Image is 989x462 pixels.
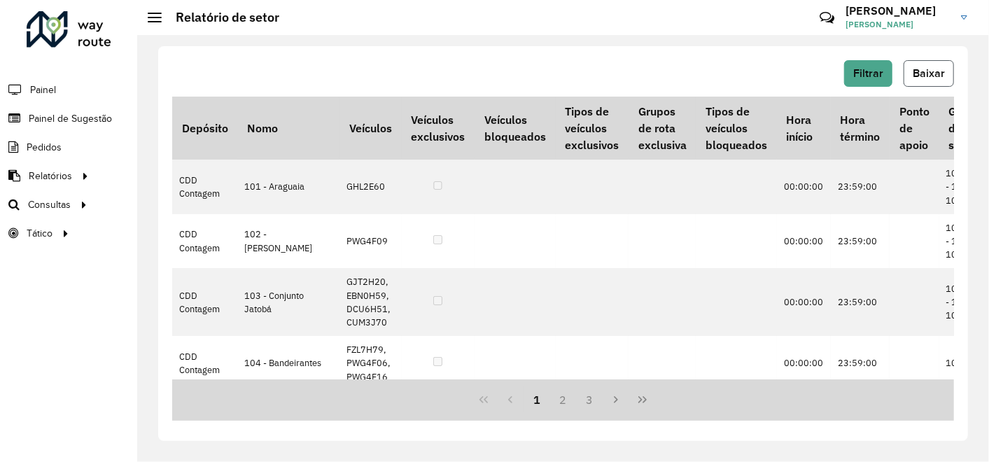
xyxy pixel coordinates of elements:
[28,197,71,212] span: Consultas
[853,67,883,79] span: Filtrar
[30,83,56,97] span: Painel
[172,160,237,214] td: CDD Contagem
[237,97,339,160] th: Nomo
[777,268,831,336] td: 00:00:00
[831,97,890,160] th: Hora término
[556,97,629,160] th: Tipos de veículos exclusivos
[777,97,831,160] th: Hora início
[237,336,339,391] td: 104 - Bandeirantes
[629,386,656,413] button: Última página
[913,67,945,79] span: Baixar
[831,214,890,269] td: 23:59:00
[904,60,954,87] button: Baixar
[29,111,112,126] span: Painel de Sugestão
[237,268,339,336] td: 103 - Conjunto Jatobá
[831,268,890,336] td: 23:59:00
[831,160,890,214] td: 23:59:00
[603,386,629,413] button: Próxima Página
[339,97,401,160] th: Veículos
[629,97,696,160] th: Grupos de rota exclusiva
[550,386,577,413] button: 2
[339,336,401,391] td: FZL7H79, PWG4F06, PWG4F16
[777,336,831,391] td: 00:00:00
[890,97,939,160] th: Ponto de apoio
[172,97,237,160] th: Depósito
[777,214,831,269] td: 00:00:00
[237,214,339,269] td: 102 - [PERSON_NAME]
[402,97,475,160] th: Veículos exclusivos
[237,160,339,214] td: 101 - Araguaia
[339,160,401,214] td: GHL2E60
[29,169,72,183] span: Relatórios
[172,268,237,336] td: CDD Contagem
[475,97,555,160] th: Veículos bloqueados
[339,268,401,336] td: GJT2H20, EBN0H59, DCU6H51, CUM3J70
[812,3,842,33] a: Contato Rápido
[27,226,52,241] span: Tático
[576,386,603,413] button: 3
[524,386,550,413] button: 1
[696,97,776,160] th: Tipos de veículos bloqueados
[844,60,892,87] button: Filtrar
[846,18,951,31] span: [PERSON_NAME]
[27,140,62,155] span: Pedidos
[777,160,831,214] td: 00:00:00
[172,336,237,391] td: CDD Contagem
[339,214,401,269] td: PWG4F09
[831,336,890,391] td: 23:59:00
[846,4,951,17] h3: [PERSON_NAME]
[162,10,279,25] h2: Relatório de setor
[172,214,237,269] td: CDD Contagem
